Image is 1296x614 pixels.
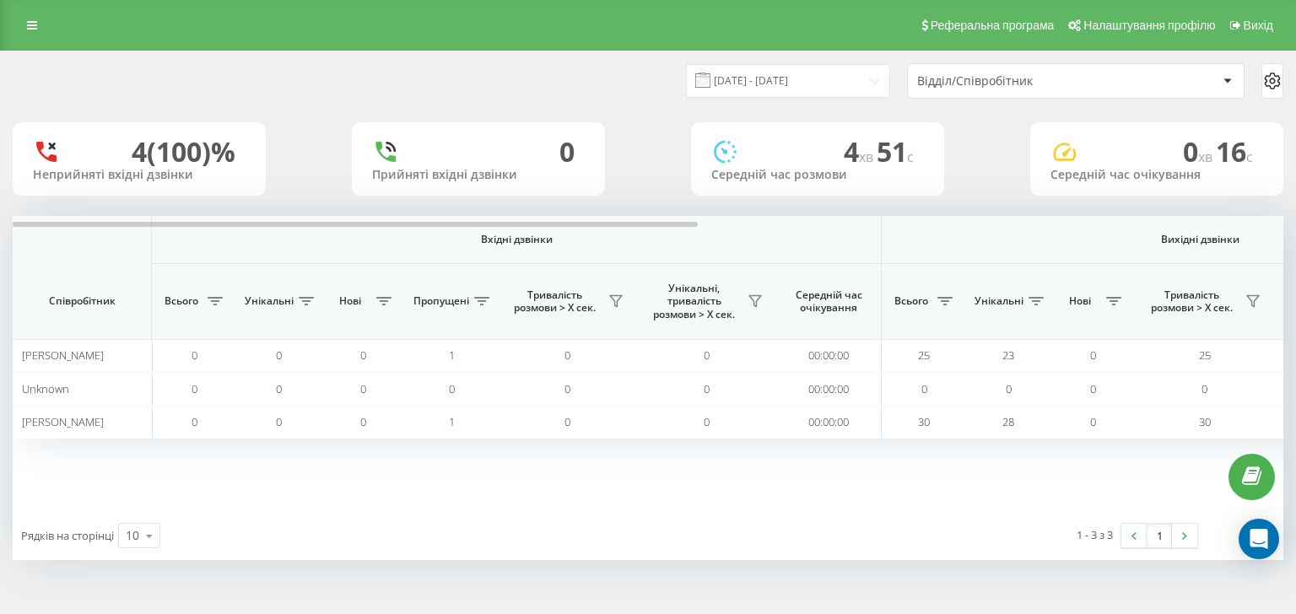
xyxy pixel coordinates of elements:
[126,527,139,544] div: 10
[776,339,882,372] td: 00:00:00
[789,288,868,315] span: Середній час очікування
[413,294,469,308] span: Пропущені
[449,414,455,429] span: 1
[877,133,914,170] span: 51
[918,414,930,429] span: 30
[329,294,371,308] span: Нові
[1246,148,1253,166] span: c
[196,233,837,246] span: Вхідні дзвінки
[704,347,710,363] span: 0
[21,528,114,543] span: Рядків на сторінці
[360,347,366,363] span: 0
[975,294,1023,308] span: Унікальні
[917,74,1119,89] div: Відділ/Співробітник
[844,133,877,170] span: 4
[276,381,282,396] span: 0
[132,136,235,168] div: 4 (100)%
[1147,524,1172,547] a: 1
[506,288,603,315] span: Тривалість розмови > Х сек.
[1143,288,1240,315] span: Тривалість розмови > Х сек.
[645,282,742,321] span: Унікальні, тривалість розмови > Х сек.
[276,347,282,363] span: 0
[918,347,930,363] span: 25
[776,406,882,439] td: 00:00:00
[192,347,197,363] span: 0
[160,294,202,308] span: Всього
[564,347,570,363] span: 0
[704,381,710,396] span: 0
[192,381,197,396] span: 0
[1090,414,1096,429] span: 0
[1216,133,1253,170] span: 16
[449,347,455,363] span: 1
[22,414,104,429] span: [PERSON_NAME]
[276,414,282,429] span: 0
[859,148,877,166] span: хв
[776,372,882,405] td: 00:00:00
[245,294,294,308] span: Унікальні
[449,381,455,396] span: 0
[907,148,914,166] span: c
[1050,168,1263,182] div: Середній час очікування
[1006,381,1012,396] span: 0
[1199,347,1211,363] span: 25
[33,168,246,182] div: Неприйняті вхідні дзвінки
[1090,347,1096,363] span: 0
[564,414,570,429] span: 0
[1002,414,1014,429] span: 28
[360,414,366,429] span: 0
[559,136,575,168] div: 0
[22,347,104,363] span: [PERSON_NAME]
[1199,414,1211,429] span: 30
[704,414,710,429] span: 0
[192,414,197,429] span: 0
[1090,381,1096,396] span: 0
[1244,19,1273,32] span: Вихід
[1239,519,1279,559] div: Open Intercom Messenger
[1198,148,1216,166] span: хв
[1002,347,1014,363] span: 23
[22,381,69,396] span: Unknown
[1201,381,1207,396] span: 0
[27,294,137,308] span: Співробітник
[360,381,366,396] span: 0
[372,168,585,182] div: Прийняті вхідні дзвінки
[931,19,1055,32] span: Реферальна програма
[1183,133,1216,170] span: 0
[921,381,927,396] span: 0
[1077,526,1113,543] div: 1 - 3 з 3
[1059,294,1101,308] span: Нові
[564,381,570,396] span: 0
[890,294,932,308] span: Всього
[711,168,924,182] div: Середній час розмови
[1083,19,1215,32] span: Налаштування профілю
